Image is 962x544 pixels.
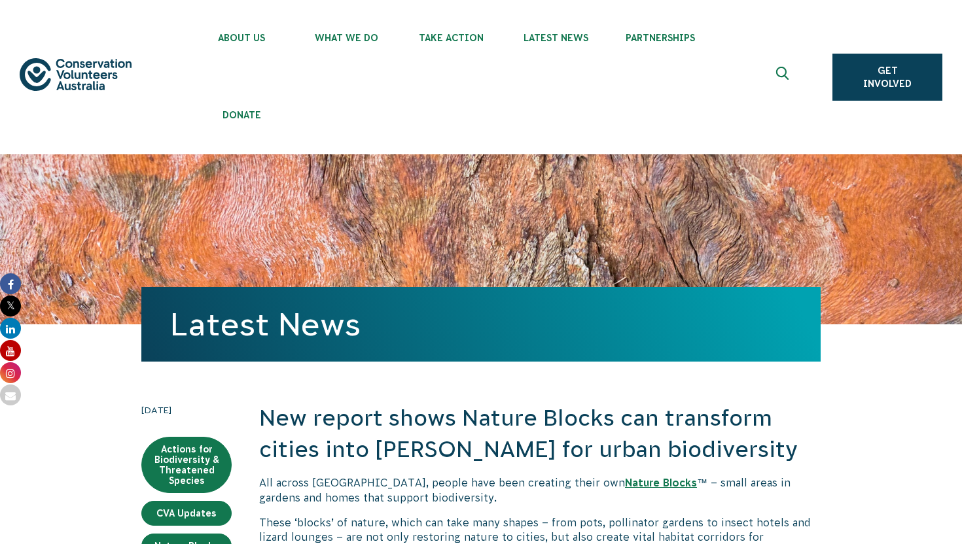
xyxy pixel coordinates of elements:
time: [DATE] [141,403,232,417]
a: Get Involved [832,54,942,101]
span: All across [GEOGRAPHIC_DATA], people have been creating their own [259,477,625,488]
span: Expand search box [776,67,793,88]
a: Latest News [170,307,361,342]
h2: New report shows Nature Blocks can transform cities into [PERSON_NAME] for urban biodiversity [259,403,821,465]
span: ™ – small areas in gardens and homes that support biodiversity. [259,477,791,503]
span: Latest News [503,33,608,43]
button: Expand search box Close search box [768,61,800,93]
span: What We Do [294,33,399,43]
span: Take Action [399,33,503,43]
a: CVA Updates [141,501,232,526]
span: About Us [189,33,294,43]
a: Actions for Biodiversity & Threatened Species [141,437,232,493]
span: Donate [189,110,294,120]
img: logo.svg [20,58,132,91]
span: Partnerships [608,33,713,43]
a: Nature Blocks [625,477,697,488]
